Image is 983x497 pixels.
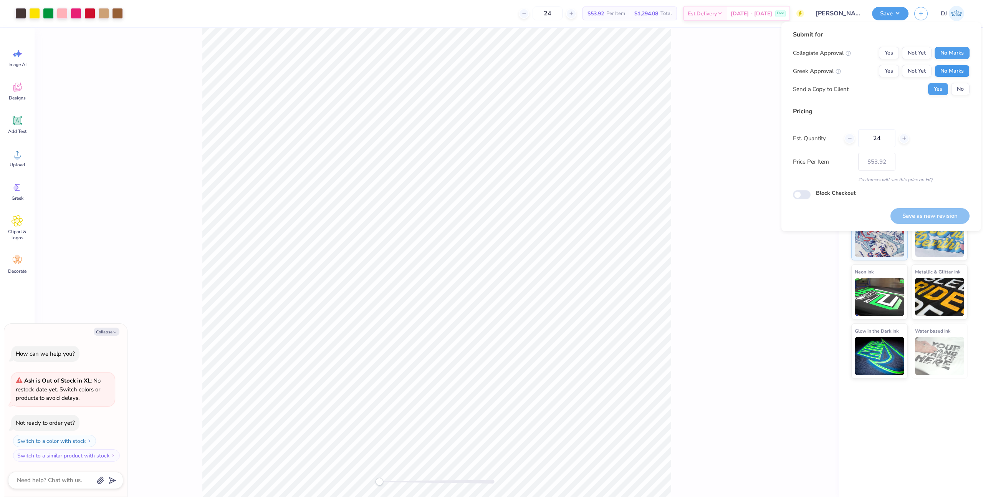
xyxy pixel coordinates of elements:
span: Decorate [8,268,26,274]
div: Send a Copy to Client [793,85,849,94]
span: Glow in the Dark Ink [855,327,899,335]
span: Per Item [606,10,625,18]
img: Glow in the Dark Ink [855,337,904,375]
span: Image AI [8,61,26,68]
div: Collegiate Approval [793,49,851,58]
label: Est. Quantity [793,134,839,143]
span: DJ [941,9,947,18]
input: – – [858,129,895,147]
img: Puff Ink [915,219,965,257]
div: Not ready to order yet? [16,419,75,427]
button: Switch to a similar product with stock [13,449,120,462]
div: Pricing [793,107,970,116]
a: DJ [937,6,968,21]
button: Yes [879,47,899,59]
span: Clipart & logos [5,229,30,241]
button: Yes [879,65,899,77]
button: No [951,83,970,95]
img: Switch to a color with stock [87,439,92,443]
label: Price Per Item [793,157,852,166]
img: Water based Ink [915,337,965,375]
span: Designs [9,95,26,101]
button: Switch to a color with stock [13,435,96,447]
span: Greek [12,195,23,201]
button: Collapse [94,328,119,336]
span: Upload [10,162,25,168]
label: Block Checkout [816,189,856,197]
span: Metallic & Glitter Ink [915,268,960,276]
div: Accessibility label [376,478,383,485]
span: [DATE] - [DATE] [731,10,772,18]
span: Neon Ink [855,268,874,276]
span: Est. Delivery [688,10,717,18]
div: Greek Approval [793,67,841,76]
img: Standard [855,219,904,257]
span: Free [777,11,784,16]
span: $1,294.08 [634,10,658,18]
span: Water based Ink [915,327,950,335]
img: Neon Ink [855,278,904,316]
span: : No restock date yet. Switch colors or products to avoid delays. [16,377,101,402]
div: Customers will see this price on HQ. [793,176,970,183]
button: Not Yet [902,65,932,77]
button: Not Yet [902,47,932,59]
span: Total [660,10,672,18]
img: Deep Jujhar Sidhu [949,6,964,21]
span: $53.92 [587,10,604,18]
div: How can we help you? [16,350,75,358]
img: Switch to a similar product with stock [111,453,116,458]
input: Untitled Design [810,6,866,21]
button: No Marks [935,65,970,77]
button: Yes [928,83,948,95]
strong: Ash is Out of Stock in XL [24,377,91,384]
button: No Marks [935,47,970,59]
button: Save [872,7,909,20]
img: Metallic & Glitter Ink [915,278,965,316]
span: Add Text [8,128,26,134]
div: Submit for [793,30,970,39]
input: – – [533,7,563,20]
